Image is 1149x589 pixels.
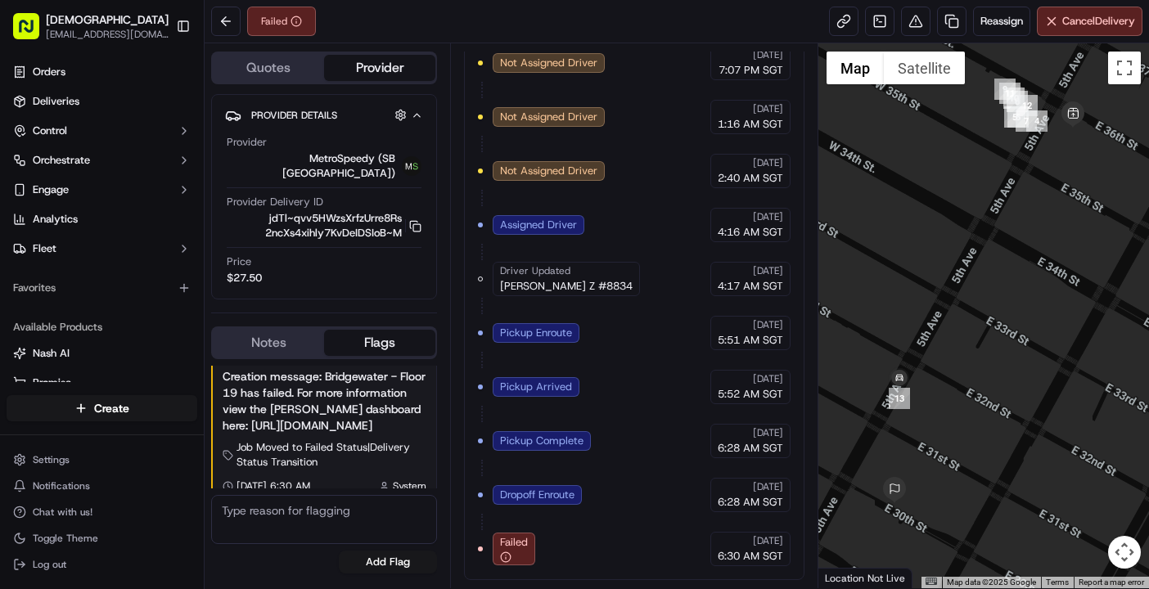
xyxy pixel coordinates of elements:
[980,14,1023,29] span: Reassign
[402,156,421,176] img: metro_speed_logo.png
[223,368,426,434] div: Creation message: Bridgewater - Floor 19 has failed. For more information view the [PERSON_NAME] ...
[818,568,912,588] div: Location Not Live
[46,28,169,41] button: [EMAIL_ADDRESS][DOMAIN_NAME]
[237,479,310,492] span: [DATE] 6:30 AM
[1062,14,1135,29] span: Cancel Delivery
[827,52,884,84] button: Show street map
[16,17,49,50] img: Nash
[500,434,584,448] span: Pickup Complete
[719,63,783,78] span: 7:07 PM SGT
[7,527,197,550] button: Toggle Theme
[926,578,937,585] button: Keyboard shortcuts
[155,238,263,254] span: API Documentation
[718,225,783,240] span: 4:16 AM SGT
[718,117,783,132] span: 1:16 AM SGT
[225,101,423,128] button: Provider Details
[822,567,876,588] a: Open this area in Google Maps (opens a new window)
[7,275,197,301] div: Favorites
[889,388,910,409] div: 13
[7,147,197,173] button: Orchestrate
[94,400,129,416] span: Create
[1046,578,1069,587] a: Terms (opens in new tab)
[500,56,597,70] span: Not Assigned Driver
[7,501,197,524] button: Chat with us!
[10,232,132,261] a: 📗Knowledge Base
[16,240,29,253] div: 📗
[753,210,783,223] span: [DATE]
[1004,106,1025,128] div: 5
[33,532,98,545] span: Toggle Theme
[138,240,151,253] div: 💻
[46,11,169,28] button: [DEMOGRAPHIC_DATA]
[227,195,323,209] span: Provider Delivery ID
[13,375,191,390] a: Promise
[227,271,262,286] span: $27.50
[1026,110,1048,132] div: 4
[1079,578,1144,587] a: Report a map error
[1108,52,1141,84] button: Toggle fullscreen view
[500,380,572,394] span: Pickup Arrived
[237,440,426,470] span: Job Moved to Failed Status | Delivery Status Transition
[7,236,197,262] button: Fleet
[884,52,965,84] button: Show satellite imagery
[7,118,197,144] button: Control
[33,346,70,361] span: Nash AI
[753,102,783,115] span: [DATE]
[500,264,570,277] span: Driver Updated
[247,7,316,36] button: Failed
[500,326,572,340] span: Pickup Enroute
[7,474,197,497] button: Notifications
[56,157,268,173] div: Start new chat
[33,506,92,519] span: Chat with us!
[16,66,298,92] p: Welcome 👋
[7,370,197,396] button: Promise
[822,567,876,588] img: Google
[999,83,1021,104] div: 11
[132,232,269,261] a: 💻API Documentation
[278,162,298,182] button: Start new chat
[753,48,783,61] span: [DATE]
[7,395,197,421] button: Create
[718,495,783,510] span: 6:28 AM SGT
[753,534,783,547] span: [DATE]
[16,157,46,187] img: 1736555255976-a54dd68f-1ca7-489b-9aae-adbdc363a1c4
[33,453,70,466] span: Settings
[500,488,574,502] span: Dropoff Enroute
[324,330,435,356] button: Flags
[33,65,65,79] span: Orders
[33,212,78,227] span: Analytics
[33,375,71,390] span: Promise
[7,7,169,46] button: [DEMOGRAPHIC_DATA][EMAIL_ADDRESS][DOMAIN_NAME]
[227,211,421,241] button: jdTl~qvv5HWzsXrfzUrre8Rs 2ncXs4xihly7KvDeIDSIoB~M
[718,279,783,294] span: 4:17 AM SGT
[7,314,197,340] div: Available Products
[500,535,528,550] span: Failed
[718,171,783,186] span: 2:40 AM SGT
[718,549,783,564] span: 6:30 AM SGT
[500,279,633,294] span: [PERSON_NAME] Z #8834
[13,346,191,361] a: Nash AI
[251,109,337,122] span: Provider Details
[7,177,197,203] button: Engage
[7,340,197,366] button: Nash AI
[339,551,437,573] button: Add Flag
[753,318,783,331] span: [DATE]
[500,164,597,178] span: Not Assigned Driver
[1037,7,1142,36] button: CancelDelivery
[1007,106,1029,128] div: 6
[33,94,79,109] span: Deliveries
[33,241,56,256] span: Fleet
[324,55,435,81] button: Provider
[33,479,90,492] span: Notifications
[56,173,207,187] div: We're available if you need us!
[500,110,597,124] span: Not Assigned Driver
[753,264,783,277] span: [DATE]
[500,218,577,232] span: Assigned Driver
[213,330,324,356] button: Notes
[393,479,426,492] span: System
[7,88,197,115] a: Deliveries
[753,372,783,385] span: [DATE]
[33,153,90,168] span: Orchestrate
